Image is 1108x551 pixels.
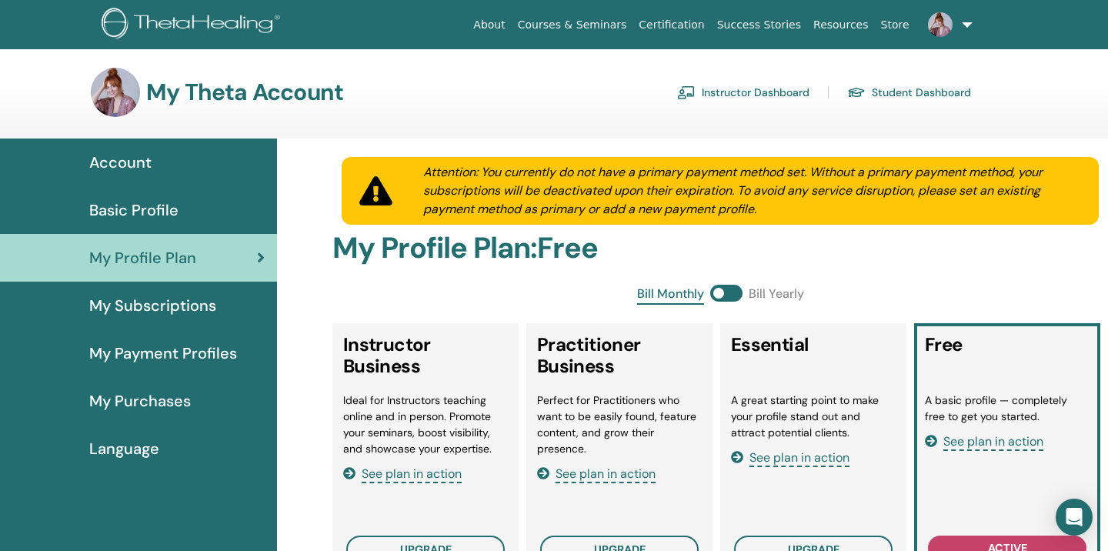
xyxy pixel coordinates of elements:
[847,86,866,99] img: graduation-cap.svg
[749,285,804,305] span: Bill Yearly
[928,12,953,37] img: default.jpg
[807,11,875,39] a: Resources
[731,392,896,441] li: A great starting point to make your profile stand out and attract potential clients.
[89,294,216,317] span: My Subscriptions
[405,163,1099,219] div: Attention: You currently do not have a primary payment method set. Without a primary payment meth...
[89,389,191,412] span: My Purchases
[91,68,140,117] img: default.jpg
[89,342,237,365] span: My Payment Profiles
[677,85,696,99] img: chalkboard-teacher.svg
[847,80,971,105] a: Student Dashboard
[89,437,159,460] span: Language
[925,433,1043,449] a: See plan in action
[1056,499,1093,536] div: Open Intercom Messenger
[637,285,704,305] span: Bill Monthly
[89,199,179,222] span: Basic Profile
[943,433,1043,451] span: See plan in action
[89,246,196,269] span: My Profile Plan
[875,11,916,39] a: Store
[467,11,511,39] a: About
[362,466,462,483] span: See plan in action
[343,392,508,457] li: Ideal for Instructors teaching online and in person. Promote your seminars, boost visibility, and...
[537,392,702,457] li: Perfect for Practitioners who want to be easily found, feature content, and grow their presence.
[677,80,809,105] a: Instructor Dashboard
[925,392,1090,425] li: A basic profile — completely free to get you started.
[512,11,633,39] a: Courses & Seminars
[632,11,710,39] a: Certification
[89,151,152,174] span: Account
[749,449,849,467] span: See plan in action
[146,78,343,106] h3: My Theta Account
[343,466,462,482] a: See plan in action
[537,466,656,482] a: See plan in action
[711,11,807,39] a: Success Stories
[332,231,1108,266] h2: My Profile Plan : Free
[556,466,656,483] span: See plan in action
[731,449,849,466] a: See plan in action
[102,8,285,42] img: logo.png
